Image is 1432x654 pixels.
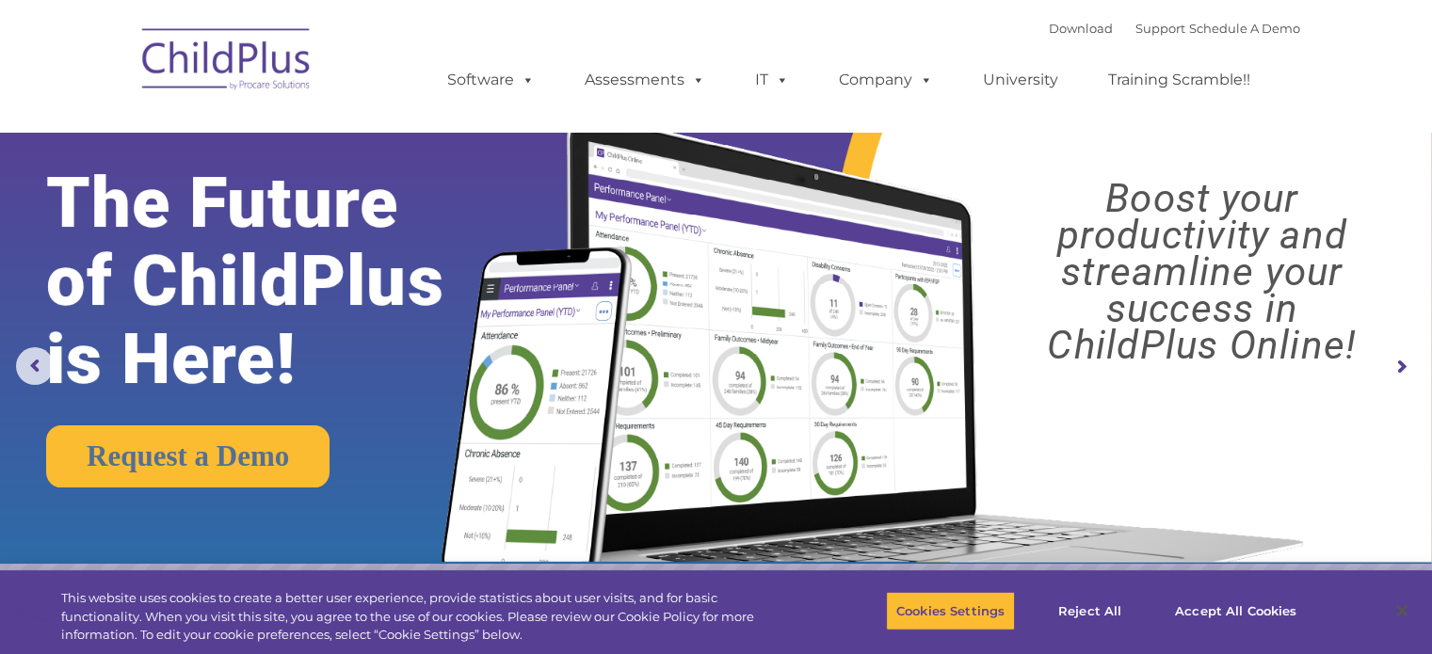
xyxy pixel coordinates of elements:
[61,589,788,645] div: This website uses cookies to create a better user experience, provide statistics about user visit...
[1189,21,1300,36] a: Schedule A Demo
[1165,591,1307,630] button: Accept All Cookies
[964,61,1077,99] a: University
[886,591,1015,630] button: Cookies Settings
[428,61,554,99] a: Software
[46,425,330,487] a: Request a Demo
[736,61,808,99] a: IT
[990,180,1414,363] rs-layer: Boost your productivity and streamline your success in ChildPlus Online!
[1049,21,1113,36] a: Download
[820,61,952,99] a: Company
[1381,590,1423,631] button: Close
[1031,591,1149,630] button: Reject All
[566,61,724,99] a: Assessments
[1135,21,1185,36] a: Support
[46,164,504,398] rs-layer: The Future of ChildPlus is Here!
[1049,21,1300,36] font: |
[262,124,319,138] span: Last name
[1089,61,1269,99] a: Training Scramble!!
[133,15,321,109] img: ChildPlus by Procare Solutions
[262,201,342,215] span: Phone number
